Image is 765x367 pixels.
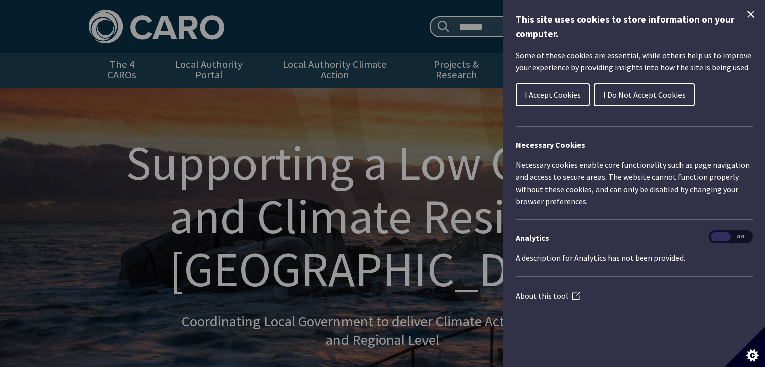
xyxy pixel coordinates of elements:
button: Close Cookie Control [745,8,757,20]
button: I Do Not Accept Cookies [594,83,695,106]
button: I Accept Cookies [516,83,590,106]
p: A description for Analytics has not been provided. [516,252,753,264]
span: On [711,232,731,242]
p: Necessary cookies enable core functionality such as page navigation and access to secure areas. T... [516,159,753,207]
p: Some of these cookies are essential, while others help us to improve your experience by providing... [516,49,753,73]
h3: Analytics [516,232,753,244]
span: I Do Not Accept Cookies [603,89,686,100]
span: Off [731,232,751,242]
button: Set cookie preferences [725,327,765,367]
a: About this tool [516,291,580,301]
h2: Necessary Cookies [516,139,753,151]
h1: This site uses cookies to store information on your computer. [516,12,753,41]
span: I Accept Cookies [525,89,581,100]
